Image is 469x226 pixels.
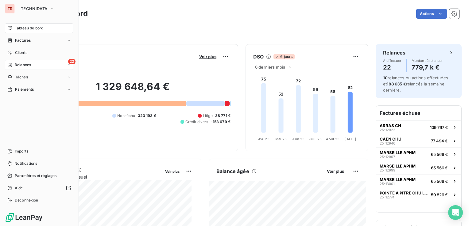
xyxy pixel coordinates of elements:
[327,169,344,174] span: Voir plus
[431,152,448,157] span: 65 566 €
[15,74,28,80] span: Tâches
[376,106,461,120] h6: Factures échues
[5,213,43,222] img: Logo LeanPay
[253,53,264,60] h6: DSO
[117,113,135,119] span: Non-échu
[416,9,447,19] button: Actions
[380,177,416,182] span: MARSEILLE APHM
[275,137,287,141] tspan: Mai 25
[412,62,443,72] h4: 779,7 k €
[380,168,395,172] span: 25-12999
[5,183,73,193] a: Aide
[380,164,416,168] span: MARSEILLE APHM
[211,119,231,125] span: -153 679 €
[387,81,406,86] span: 188 635 €
[35,174,161,180] span: Chiffre d'affaires mensuel
[383,49,405,56] h6: Relances
[383,59,401,62] span: À effectuer
[215,113,231,119] span: 38 771 €
[431,192,448,197] span: 59 826 €
[292,137,304,141] tspan: Juin 25
[15,149,28,154] span: Imports
[448,205,463,220] div: Open Intercom Messenger
[199,54,216,59] span: Voir plus
[376,174,461,188] button: MARSEILLE APHM25-1300165 566 €
[383,75,388,80] span: 10
[376,188,461,201] button: POINTE A PITRE CHU LES ABYMES25-1277459 826 €
[21,6,47,11] span: TECHNIDATA
[15,38,31,43] span: Factures
[15,198,38,203] span: Déconnexion
[380,190,428,195] span: POINTE A PITRE CHU LES ABYMES
[185,119,208,125] span: Crédit divers
[383,75,448,92] span: relances ou actions effectuées et relancés la semaine dernière.
[380,150,416,155] span: MARSEILLE APHM
[255,65,285,70] span: 6 derniers mois
[430,125,448,130] span: 109 767 €
[35,81,231,99] h2: 1 329 648,64 €
[15,25,43,31] span: Tableau de bord
[380,195,394,199] span: 25-12774
[15,50,27,55] span: Clients
[383,62,401,72] h4: 22
[380,182,394,186] span: 25-13001
[5,4,15,13] div: TE
[216,168,249,175] h6: Balance âgée
[380,137,401,141] span: CAEN CHU
[380,128,395,132] span: 25-12922
[15,185,23,191] span: Aide
[258,137,269,141] tspan: Avr. 25
[380,123,401,128] span: ARRAS CH
[431,165,448,170] span: 65 566 €
[163,168,181,174] button: Voir plus
[326,137,339,141] tspan: Août 25
[431,138,448,143] span: 77 494 €
[380,155,395,159] span: 25-12997
[325,168,346,174] button: Voir plus
[376,134,461,147] button: CAEN CHU25-1294677 494 €
[412,59,443,62] span: Montant à relancer
[380,141,395,145] span: 25-12946
[376,120,461,134] button: ARRAS CH25-12922109 767 €
[138,113,156,119] span: 323 193 €
[309,137,322,141] tspan: Juil. 25
[431,179,448,184] span: 65 566 €
[15,87,34,92] span: Paiements
[376,147,461,161] button: MARSEILLE APHM25-1299765 566 €
[197,54,218,59] button: Voir plus
[273,54,294,59] span: 6 jours
[203,113,213,119] span: Litige
[14,161,37,166] span: Notifications
[68,59,76,64] span: 22
[344,137,356,141] tspan: [DATE]
[15,62,31,68] span: Relances
[165,169,180,174] span: Voir plus
[15,173,56,179] span: Paramètres et réglages
[376,161,461,174] button: MARSEILLE APHM25-1299965 566 €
